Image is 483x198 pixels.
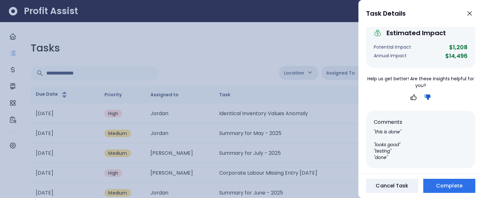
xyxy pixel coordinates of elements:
[387,28,446,38] div: Estimated Impact
[366,75,475,89] div: Help us get better! Are these insights helpful for you?
[423,179,475,193] button: Complete
[366,9,459,18] div: Task Details
[366,179,418,193] button: Cancel Task
[376,182,408,190] span: Cancel Task
[449,43,468,51] div: $1,208
[436,182,463,190] span: Complete
[374,118,468,126] span: Comments
[374,44,411,51] div: Potential impact
[374,52,407,59] div: Annual impact
[445,51,468,60] div: $14,496
[374,129,468,161] span: "this is done" "looks good" "testing" "done"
